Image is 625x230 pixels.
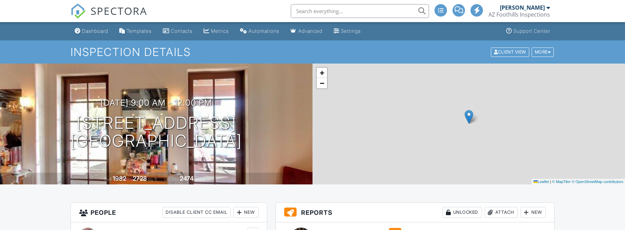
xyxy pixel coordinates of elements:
[101,98,212,107] h3: [DATE] 9:00 am - 12:00 pm
[233,207,259,218] div: New
[488,11,550,18] div: AZ Foothills Inspections
[552,180,571,184] a: © MapTiler
[148,176,158,182] span: sq. ft.
[298,28,323,34] div: Advanced
[572,180,623,184] a: © OpenStreetMap contributors
[503,25,553,38] a: Support Center
[171,28,193,34] div: Contacts
[490,49,531,54] a: Client View
[180,175,194,182] div: 2474
[320,68,324,77] span: +
[500,4,545,11] div: [PERSON_NAME]
[127,28,152,34] div: Templates
[442,207,482,218] div: Unlocked
[237,25,282,38] a: Automations (Advanced)
[532,47,554,57] div: More
[71,114,242,151] h1: [STREET_ADDRESS] [GEOGRAPHIC_DATA]
[320,79,324,87] span: −
[533,180,549,184] a: Leaflet
[71,3,86,19] img: The Best Home Inspection Software - Spectora
[72,25,111,38] a: Dashboard
[513,28,550,34] div: Support Center
[317,78,327,88] a: Zoom out
[133,175,147,182] div: 2728
[291,4,429,18] input: Search everything...
[116,25,155,38] a: Templates
[113,175,126,182] div: 1982
[331,25,364,38] a: Settings
[521,207,546,218] div: New
[288,25,325,38] a: Advanced
[276,203,554,222] h3: Reports
[160,25,195,38] a: Contacts
[104,176,112,182] span: Built
[341,28,361,34] div: Settings
[71,203,267,222] h3: People
[162,207,231,218] div: Disable Client CC Email
[491,47,529,57] div: Client View
[91,3,147,18] span: SPECTORA
[71,9,147,24] a: SPECTORA
[71,46,554,58] h1: Inspection Details
[317,68,327,78] a: Zoom in
[201,25,232,38] a: Metrics
[195,176,203,182] span: sq.ft.
[164,176,179,182] span: Lot Size
[485,207,518,218] div: Attach
[82,28,108,34] div: Dashboard
[211,28,229,34] div: Metrics
[465,110,473,124] img: Marker
[249,28,279,34] div: Automations
[550,180,551,184] span: |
